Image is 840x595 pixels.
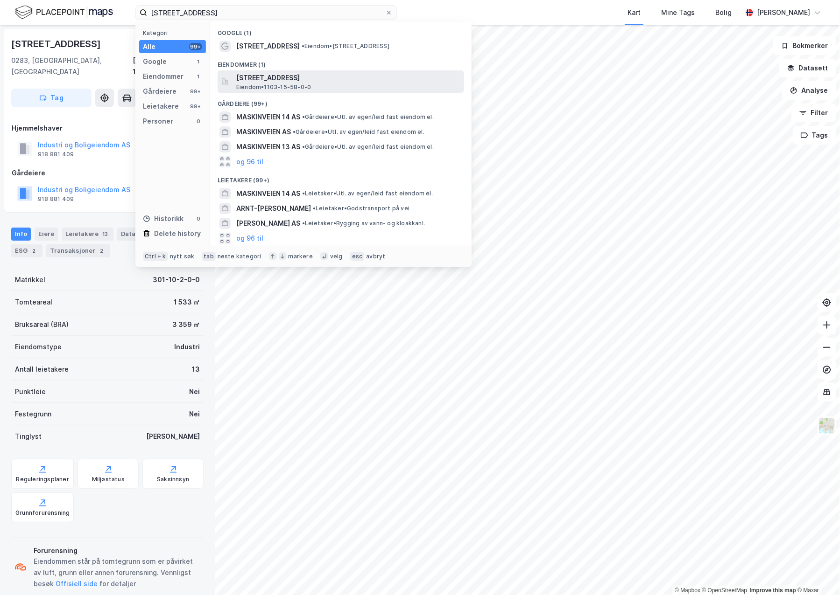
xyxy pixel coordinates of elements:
button: Datasett [779,59,836,77]
div: 0283, [GEOGRAPHIC_DATA], [GEOGRAPHIC_DATA] [11,55,133,77]
div: Mine Tags [661,7,695,18]
div: Transaksjoner [46,244,110,257]
div: Nei [189,386,200,397]
div: 99+ [189,103,202,110]
div: Forurensning [34,545,200,556]
div: Info [11,228,31,241]
div: neste kategori [218,253,261,260]
div: Punktleie [15,386,46,397]
div: Eiendommen står på tomtegrunn som er påvirket av luft, grunn eller annen forurensning. Vennligst ... [34,556,200,589]
div: Gårdeiere [12,167,203,179]
img: Z [818,417,836,435]
span: • [302,190,305,197]
button: og 96 til [236,233,263,244]
div: Miljøstatus [92,476,125,483]
div: 301-10-2-0-0 [153,274,200,285]
iframe: Chat Widget [793,550,840,595]
div: Bolig [715,7,732,18]
div: nytt søk [170,253,195,260]
div: Matrikkel [15,274,45,285]
div: Leietakere [62,228,113,241]
div: Datasett [117,228,152,241]
div: Eiere [35,228,58,241]
div: Eiendommer (1) [210,54,472,70]
img: logo.f888ab2527a4732fd821a326f86c7f29.svg [15,4,113,21]
div: Reguleringsplaner [16,476,69,483]
div: esc [350,252,365,261]
div: Personer [143,116,173,127]
input: Søk på adresse, matrikkel, gårdeiere, leietakere eller personer [147,6,385,20]
div: Grunnforurensning [15,509,70,517]
div: Alle [143,41,155,52]
div: markere [289,253,313,260]
div: [PERSON_NAME] [757,7,810,18]
div: 13 [100,229,110,239]
span: • [302,220,305,227]
a: OpenStreetMap [702,587,748,594]
span: • [302,143,305,150]
div: 1 [195,73,202,80]
span: Eiendom • [STREET_ADDRESS] [302,42,389,50]
span: • [293,128,296,135]
div: Historikk [143,213,184,224]
div: 1 533 ㎡ [174,297,200,308]
div: Kategori [143,29,206,36]
div: Eiendomstype [15,341,62,353]
span: MASKINVEIEN 13 AS [236,141,300,152]
span: Eiendom • 1103-15-58-0-0 [236,83,311,91]
span: MASKINVEIEN 14 AS [236,111,300,123]
span: Gårdeiere • Utl. av egen/leid fast eiendom el. [302,113,434,121]
div: 918 881 409 [38,151,74,158]
div: [STREET_ADDRESS] [11,36,103,51]
div: Google (1) [210,22,472,39]
div: 99+ [189,43,202,50]
div: Industri [174,341,200,353]
span: Leietaker • Bygging av vann- og kloakkanl. [302,220,425,227]
div: Gårdeiere (99+) [210,93,472,110]
span: [PERSON_NAME] AS [236,218,300,229]
div: velg [330,253,343,260]
div: ESG [11,244,42,257]
span: ARNT-[PERSON_NAME] [236,203,311,214]
a: Improve this map [750,587,796,594]
div: Delete history [154,228,201,239]
div: Kontrollprogram for chat [793,550,840,595]
span: Gårdeiere • Utl. av egen/leid fast eiendom el. [293,128,424,136]
div: avbryt [366,253,385,260]
div: 0 [195,215,202,222]
div: 2 [29,246,39,256]
div: tab [202,252,216,261]
span: Gårdeiere • Utl. av egen/leid fast eiendom el. [302,143,434,151]
div: Hjemmelshaver [12,123,203,134]
div: Saksinnsyn [157,476,189,483]
div: 99+ [189,88,202,95]
div: 0 [195,118,202,125]
div: Ctrl + k [143,252,168,261]
div: Tinglyst [15,431,42,442]
div: Leietakere [143,101,179,112]
button: Bokmerker [773,36,836,55]
span: Leietaker • Utl. av egen/leid fast eiendom el. [302,190,433,197]
button: Filter [791,104,836,122]
div: Leietakere (99+) [210,169,472,186]
a: Mapbox [675,587,700,594]
span: [STREET_ADDRESS] [236,72,460,83]
span: MASKINVEIEN AS [236,126,291,138]
span: MASKINVEIEN 14 AS [236,188,300,199]
div: Festegrunn [15,408,51,420]
div: 1 [195,58,202,65]
div: [GEOGRAPHIC_DATA], 10/2 [133,55,204,77]
div: Bruksareal (BRA) [15,319,69,330]
button: Tags [793,126,836,145]
div: 918 881 409 [38,195,74,203]
span: • [313,205,316,212]
div: Nei [189,408,200,420]
div: [PERSON_NAME] [146,431,200,442]
div: 13 [192,364,200,375]
div: 2 [97,246,106,256]
button: og 96 til [236,156,263,167]
span: Leietaker • Godstransport på vei [313,205,409,212]
button: Analyse [782,81,836,100]
div: 3 359 ㎡ [172,319,200,330]
span: • [302,113,305,120]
